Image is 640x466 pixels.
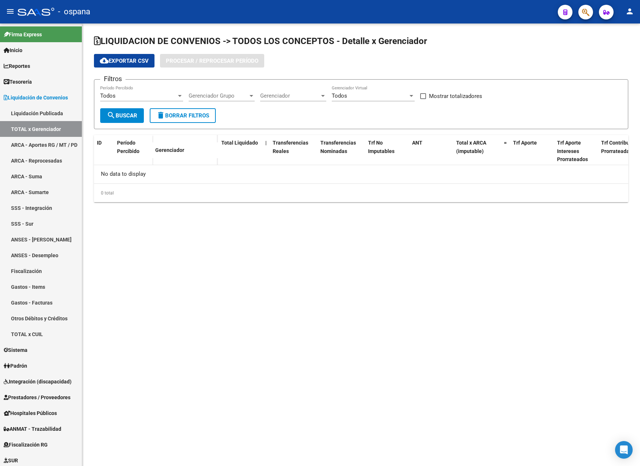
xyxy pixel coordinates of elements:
[501,135,510,167] datatable-header-cell: =
[510,135,554,167] datatable-header-cell: Trf Aporte
[94,54,154,68] button: Exportar CSV
[4,456,18,465] span: SUR
[4,62,30,70] span: Reportes
[453,135,501,167] datatable-header-cell: Total x ARCA (imputable)
[100,74,126,84] h3: Filtros
[513,140,537,146] span: Trf Aporte
[4,362,27,370] span: Padrón
[218,135,262,167] datatable-header-cell: Total Liquidado
[615,441,633,459] div: Open Intercom Messenger
[107,111,116,120] mat-icon: search
[412,140,422,146] span: ANT
[368,140,394,154] span: Trf No Imputables
[6,7,15,16] mat-icon: menu
[4,393,70,401] span: Prestadores / Proveedores
[160,54,264,68] button: Procesar / Reprocesar período
[4,378,72,386] span: Integración (discapacidad)
[189,92,248,99] span: Gerenciador Grupo
[94,36,427,46] span: LIQUIDACION DE CONVENIOS -> TODOS LOS CONCEPTOS - Detalle x Gerenciador
[221,140,258,146] span: Total Liquidado
[117,140,139,154] span: Período Percibido
[4,94,68,102] span: Liquidación de Convenios
[4,409,57,417] span: Hospitales Públicos
[270,135,317,167] datatable-header-cell: Transferencias Reales
[265,140,267,146] span: |
[100,92,116,99] span: Todos
[114,135,142,166] datatable-header-cell: Período Percibido
[601,140,639,154] span: Trf Contribucion Prorrateada
[97,140,102,146] span: ID
[429,92,482,101] span: Mostrar totalizadores
[332,92,347,99] span: Todos
[260,92,320,99] span: Gerenciador
[100,108,144,123] button: Buscar
[107,112,137,119] span: Buscar
[4,46,22,54] span: Inicio
[156,112,209,119] span: Borrar Filtros
[100,58,149,64] span: Exportar CSV
[4,346,28,354] span: Sistema
[150,108,216,123] button: Borrar Filtros
[557,140,588,163] span: Trf Aporte Intereses Prorrateados
[100,56,109,65] mat-icon: cloud_download
[504,140,507,146] span: =
[625,7,634,16] mat-icon: person
[554,135,598,167] datatable-header-cell: Trf Aporte Intereses Prorrateados
[166,58,258,64] span: Procesar / Reprocesar período
[94,135,114,166] datatable-header-cell: ID
[155,147,184,153] span: Gerenciador
[94,184,628,202] div: 0 total
[156,111,165,120] mat-icon: delete
[409,135,453,167] datatable-header-cell: ANT
[4,425,61,433] span: ANMAT - Trazabilidad
[320,140,356,154] span: Transferencias Nominadas
[365,135,409,167] datatable-header-cell: Trf No Imputables
[262,135,270,167] datatable-header-cell: |
[4,30,42,39] span: Firma Express
[273,140,308,154] span: Transferencias Reales
[4,78,32,86] span: Tesorería
[58,4,90,20] span: - ospana
[152,142,218,158] datatable-header-cell: Gerenciador
[4,441,48,449] span: Fiscalización RG
[456,140,486,154] span: Total x ARCA (imputable)
[94,165,628,183] div: No data to display
[317,135,365,167] datatable-header-cell: Transferencias Nominadas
